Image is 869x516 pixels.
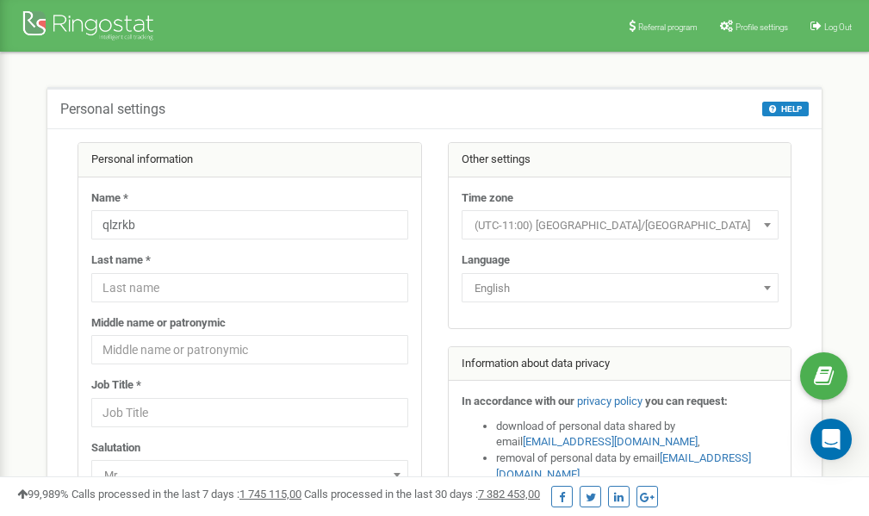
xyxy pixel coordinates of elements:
span: 99,989% [17,488,69,500]
u: 1 745 115,00 [239,488,301,500]
span: (UTC-11:00) Pacific/Midway [468,214,773,238]
label: Middle name or patronymic [91,315,226,332]
li: removal of personal data by email , [496,451,779,482]
div: Personal information [78,143,421,177]
span: Calls processed in the last 7 days : [71,488,301,500]
span: English [462,273,779,302]
input: Name [91,210,408,239]
u: 7 382 453,00 [478,488,540,500]
input: Job Title [91,398,408,427]
label: Time zone [462,190,513,207]
label: Name * [91,190,128,207]
span: Calls processed in the last 30 days : [304,488,540,500]
label: Last name * [91,252,151,269]
span: Mr. [97,463,402,488]
label: Language [462,252,510,269]
span: Referral program [638,22,698,32]
strong: you can request: [645,395,728,407]
span: Profile settings [736,22,788,32]
span: (UTC-11:00) Pacific/Midway [462,210,779,239]
a: privacy policy [577,395,642,407]
input: Middle name or patronymic [91,335,408,364]
h5: Personal settings [60,102,165,117]
input: Last name [91,273,408,302]
a: [EMAIL_ADDRESS][DOMAIN_NAME] [523,435,698,448]
div: Other settings [449,143,791,177]
span: Mr. [91,460,408,489]
div: Open Intercom Messenger [810,419,852,460]
strong: In accordance with our [462,395,574,407]
label: Salutation [91,440,140,457]
div: Information about data privacy [449,347,791,382]
label: Job Title * [91,377,141,394]
li: download of personal data shared by email , [496,419,779,451]
span: English [468,277,773,301]
span: Log Out [824,22,852,32]
button: HELP [762,102,809,116]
